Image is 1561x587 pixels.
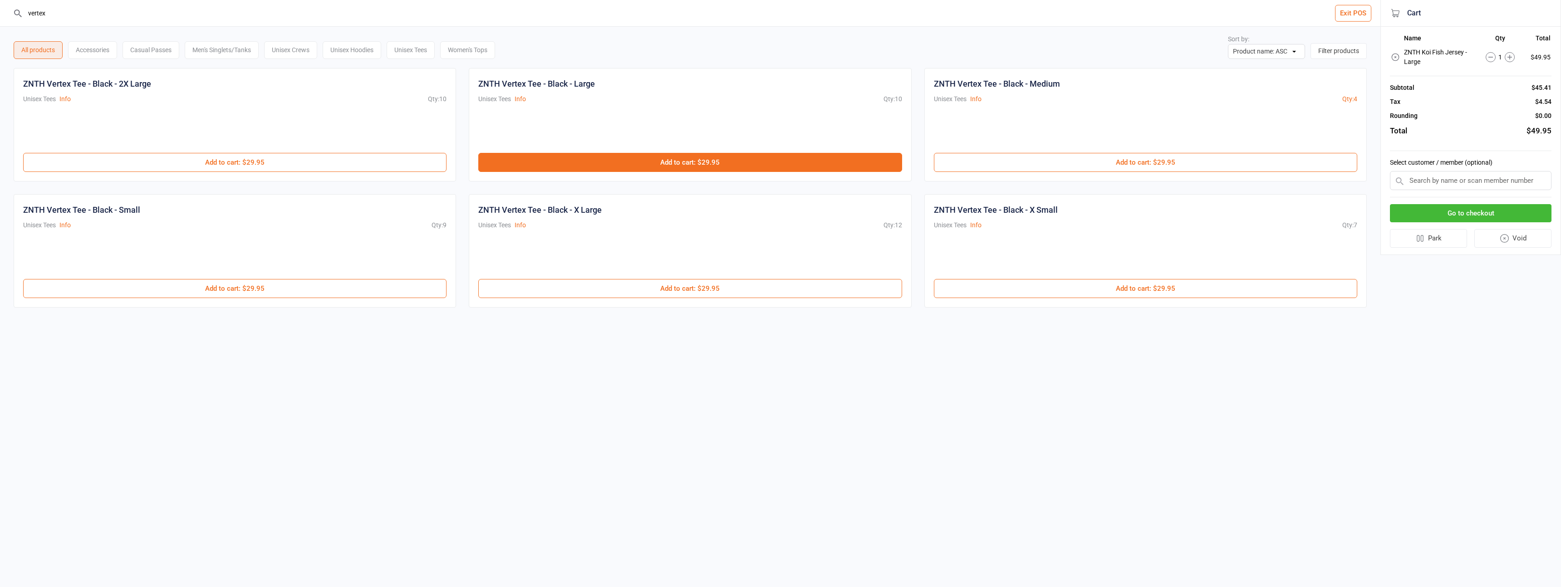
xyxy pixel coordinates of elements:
th: Qty [1477,34,1523,45]
button: Add to cart: $29.95 [23,279,447,298]
button: Info [59,94,71,104]
div: ZNTH Vertex Tee - Black - X Large [478,204,602,216]
div: Tax [1390,97,1400,107]
div: 1 [1477,52,1523,62]
div: Qty: 4 [1342,94,1357,104]
div: ZNTH Vertex Tee - Black - 2X Large [23,78,151,90]
div: Unisex Tees [934,94,967,104]
div: ZNTH Vertex Tee - Black - X Small [934,204,1058,216]
button: Filter products [1311,43,1367,59]
div: Unisex Tees [934,220,967,230]
button: Void [1474,229,1552,248]
label: Select customer / member (optional) [1390,158,1551,167]
button: Go to checkout [1390,204,1551,223]
button: Info [970,220,982,230]
div: Women's Tops [440,41,495,59]
button: Exit POS [1335,5,1371,22]
button: Add to cart: $29.95 [934,153,1357,172]
button: Add to cart: $29.95 [478,279,902,298]
div: Unisex Tees [478,220,511,230]
div: $45.41 [1532,83,1551,93]
div: $0.00 [1535,111,1551,121]
div: Accessories [68,41,117,59]
div: Casual Passes [123,41,179,59]
th: Total [1524,34,1551,45]
div: Unisex Tees [23,220,56,230]
div: ZNTH Vertex Tee - Black - Small [23,204,140,216]
div: Qty: 7 [1342,220,1357,230]
button: Info [515,220,526,230]
div: Qty: 9 [432,220,447,230]
div: Subtotal [1390,83,1414,93]
div: $4.54 [1535,97,1551,107]
div: All products [14,41,63,59]
label: Sort by: [1228,35,1249,43]
div: Unisex Tees [23,94,56,104]
div: Qty: 10 [428,94,447,104]
div: $49.95 [1527,125,1551,137]
input: Search by name or scan member number [1390,171,1551,190]
button: Park [1390,229,1467,248]
button: Info [515,94,526,104]
div: Rounding [1390,111,1418,121]
div: Unisex Tees [387,41,435,59]
td: ZNTH Koi Fish Jersey - Large [1404,46,1477,68]
button: Add to cart: $29.95 [478,153,902,172]
td: $49.95 [1524,46,1551,68]
th: Name [1404,34,1477,45]
div: Unisex Hoodies [323,41,381,59]
div: Unisex Tees [478,94,511,104]
div: Qty: 10 [884,94,902,104]
div: ZNTH Vertex Tee - Black - Medium [934,78,1060,90]
div: Unisex Crews [264,41,317,59]
button: Add to cart: $29.95 [23,153,447,172]
button: Info [59,220,71,230]
button: Add to cart: $29.95 [934,279,1357,298]
div: Qty: 12 [884,220,902,230]
div: ZNTH Vertex Tee - Black - Large [478,78,595,90]
div: Men's Singlets/Tanks [185,41,259,59]
button: Info [970,94,982,104]
div: Total [1390,125,1407,137]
